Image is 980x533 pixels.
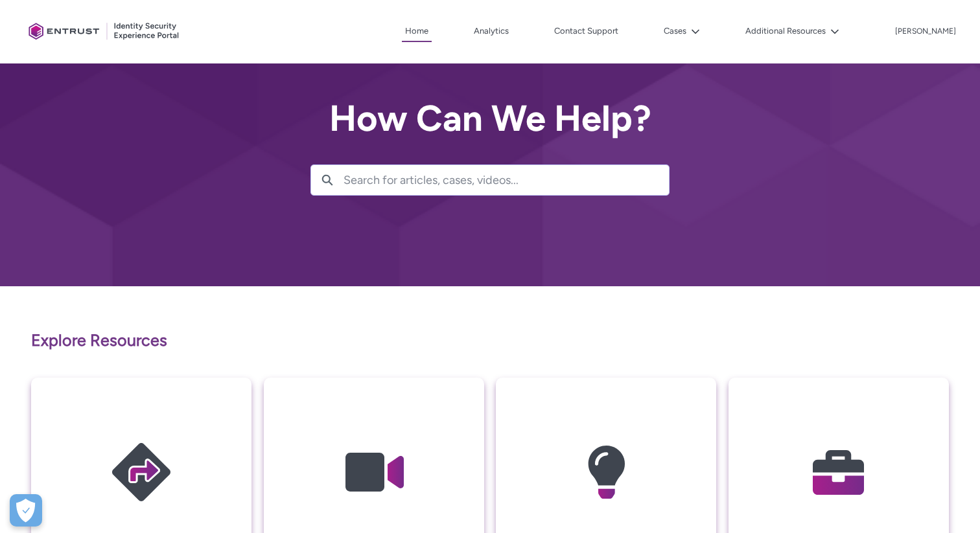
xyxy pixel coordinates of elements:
button: Search [311,165,344,195]
input: Search for articles, cases, videos... [344,165,669,195]
button: User Profile d.gallagher [894,24,957,37]
a: Contact Support [551,21,622,41]
p: [PERSON_NAME] [895,27,956,36]
a: Home [402,21,432,42]
button: Cases [660,21,703,41]
button: Additional Resources [742,21,843,41]
button: Open Preferences [10,494,42,527]
p: Explore Resources [31,328,949,353]
h2: How Can We Help? [310,98,670,139]
a: Analytics, opens in new tab [471,21,512,41]
div: Cookie Preferences [10,494,42,527]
